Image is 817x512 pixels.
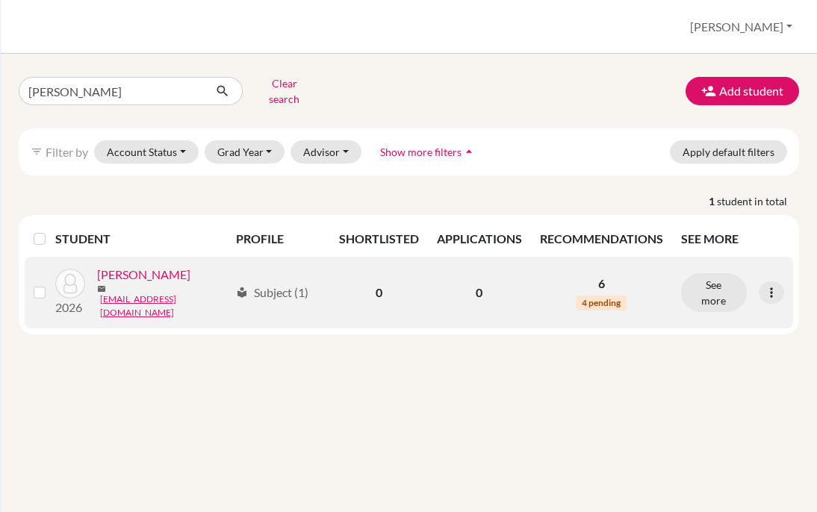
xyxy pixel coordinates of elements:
img: Laubengayer, Dylan [55,269,85,299]
span: local_library [236,287,248,299]
a: [PERSON_NAME] [97,266,190,284]
button: Advisor [291,140,361,163]
span: 4 pending [576,296,627,310]
i: filter_list [31,146,43,157]
p: 6 [540,275,663,293]
p: 2026 [55,299,85,316]
div: Subject (1) [236,284,308,302]
button: See more [681,273,747,312]
button: Grad Year [205,140,285,163]
td: 0 [428,257,531,328]
button: Account Status [94,140,199,163]
button: Add student [686,77,799,105]
button: [PERSON_NAME] [683,13,799,41]
a: [EMAIL_ADDRESS][DOMAIN_NAME] [100,293,229,319]
button: Apply default filters [670,140,787,163]
th: SHORTLISTED [330,221,428,257]
span: Filter by [46,145,88,159]
button: Clear search [243,72,326,110]
th: PROFILE [227,221,330,257]
th: STUDENT [55,221,227,257]
th: APPLICATIONS [428,221,531,257]
strong: 1 [709,193,717,209]
span: student in total [717,193,799,209]
button: Show more filtersarrow_drop_up [367,140,489,163]
i: arrow_drop_up [462,144,476,159]
span: Show more filters [380,146,462,158]
span: mail [97,284,106,293]
td: 0 [330,257,428,328]
input: Find student by name... [19,77,204,105]
th: SEE MORE [672,221,793,257]
th: RECOMMENDATIONS [531,221,672,257]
